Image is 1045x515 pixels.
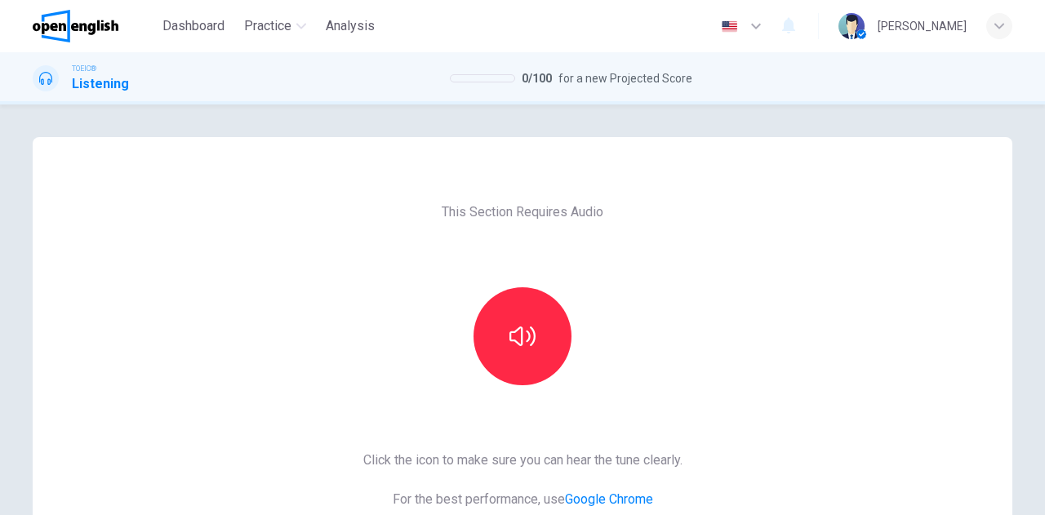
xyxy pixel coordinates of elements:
span: Dashboard [162,16,225,36]
span: TOEIC® [72,63,96,74]
span: 0 / 100 [522,69,552,88]
img: Profile picture [838,13,865,39]
a: OpenEnglish logo [33,10,156,42]
button: Practice [238,11,313,41]
img: en [719,20,740,33]
span: For the best performance, use [363,490,683,509]
span: Click the icon to make sure you can hear the tune clearly. [363,451,683,470]
span: This Section Requires Audio [442,202,603,222]
button: Analysis [319,11,381,41]
span: Practice [244,16,291,36]
span: for a new Projected Score [558,69,692,88]
div: [PERSON_NAME] [878,16,967,36]
h1: Listening [72,74,129,94]
button: Dashboard [156,11,231,41]
a: Google Chrome [565,491,653,507]
span: Analysis [326,16,375,36]
img: OpenEnglish logo [33,10,118,42]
